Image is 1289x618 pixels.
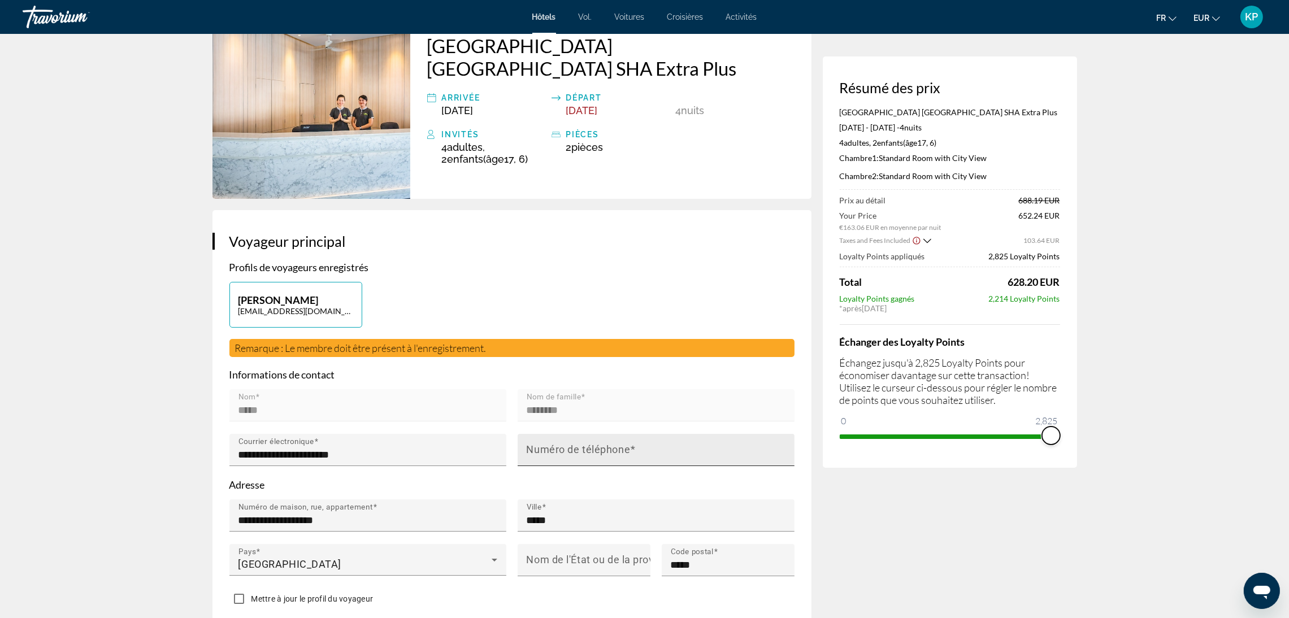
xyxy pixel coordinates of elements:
[1024,236,1060,245] span: 103.64 EUR
[1244,573,1280,609] iframe: Bouton de lancement de la fenêtre de messagerie
[900,123,905,132] span: 4
[840,434,1060,437] ngx-slider: ngx-slider
[840,138,870,147] span: 4
[229,368,795,381] p: Informations de contact
[840,414,848,428] span: 0
[229,261,795,273] p: Profils de voyageurs enregistrés
[1245,11,1258,23] font: KP
[566,91,670,105] div: Départ
[442,105,474,116] span: [DATE]
[487,153,505,165] span: âge
[906,138,918,147] span: âge
[840,234,931,246] button: Show Taxes and Fees breakdown
[1156,14,1166,23] font: fr
[238,306,353,316] p: [EMAIL_ADDRESS][DOMAIN_NAME]
[229,282,362,328] button: [PERSON_NAME][EMAIL_ADDRESS][DOMAIN_NAME]
[527,554,674,566] mat-label: Nom de l'État ou de la province
[527,503,542,512] mat-label: Ville
[840,171,1060,181] p: Standard Room with City View
[844,138,870,147] span: Adultes
[615,12,645,21] a: Voitures
[840,171,873,181] span: Chambre
[840,107,1060,117] p: [GEOGRAPHIC_DATA] [GEOGRAPHIC_DATA] SHA Extra Plus
[912,235,921,245] button: Show Taxes and Fees disclaimer
[843,303,862,313] span: après
[1019,211,1060,232] span: 652.24 EUR
[840,303,1060,313] div: * [DATE]
[840,153,879,163] span: 1:
[532,12,556,21] a: Hôtels
[1019,195,1060,205] span: 688.19 EUR
[229,233,795,250] h3: Voyageur principal
[726,12,757,21] a: Activités
[566,128,670,141] div: pièces
[682,105,705,116] span: nuits
[840,123,1060,132] p: [DATE] - [DATE] -
[676,105,682,116] span: 4
[840,251,925,261] span: Loyalty Points appliqués
[235,342,487,354] span: Remarque : Le membre doit être présent à l'enregistrement.
[840,223,941,232] span: €163.06 EUR en moyenne par nuit
[1156,10,1177,26] button: Changer de langue
[840,236,911,245] span: Taxes and Fees Included
[238,294,353,306] p: [PERSON_NAME]
[840,356,1060,406] p: Échangez jusqu'à 2,825 Loyalty Points pour économiser davantage sur cette transaction! Utilisez l...
[878,138,904,147] span: Enfants
[238,503,373,512] mat-label: Numéro de maison, rue, appartement
[442,91,546,105] div: Arrivée
[566,141,604,153] span: 2
[527,444,631,456] mat-label: Numéro de téléphone
[878,138,937,147] span: ( 17, 6)
[840,153,1060,163] p: Standard Room with City View
[1034,414,1060,428] span: 2,825
[442,141,528,165] span: , 2
[840,276,862,288] span: Total
[840,211,941,220] span: Your Price
[840,294,915,303] span: Loyalty Points gagnés
[238,437,314,446] mat-label: Courrier électronique
[427,34,795,80] a: [GEOGRAPHIC_DATA] [GEOGRAPHIC_DATA] SHA Extra Plus
[238,558,342,570] span: [GEOGRAPHIC_DATA]
[572,141,604,153] span: pièces
[251,594,374,603] span: Mettre à jour le profil du voyageur
[238,393,256,402] mat-label: Nom
[840,195,886,205] span: Prix au détail
[579,12,592,21] a: Vol.
[671,547,714,556] mat-label: Code postal
[1008,276,1060,288] span: 628.20 EUR
[448,141,483,153] span: Adultes
[667,12,704,21] a: Croisières
[23,2,136,32] a: Travorium
[448,153,484,165] span: Enfants
[840,171,879,181] span: 2:
[840,336,1060,348] h4: Échanger des Loyalty Points
[840,79,1060,96] h3: Résumé des prix
[989,251,1060,261] span: 2,825 Loyalty Points
[238,547,256,556] mat-label: Pays
[1042,426,1060,445] span: ngx-slider
[442,128,546,141] div: Invités
[229,478,795,491] p: Adresse
[1237,5,1266,29] button: Menu utilisateur
[905,123,922,132] span: nuits
[442,141,483,153] span: 4
[870,138,937,147] span: , 2
[989,294,1060,303] span: 2,214 Loyalty Points
[448,153,528,165] span: ( 17, 6)
[1193,10,1220,26] button: Changer de devise
[1193,14,1209,23] font: EUR
[840,153,873,163] span: Chambre
[527,393,581,402] mat-label: Nom de famille
[566,105,598,116] span: [DATE]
